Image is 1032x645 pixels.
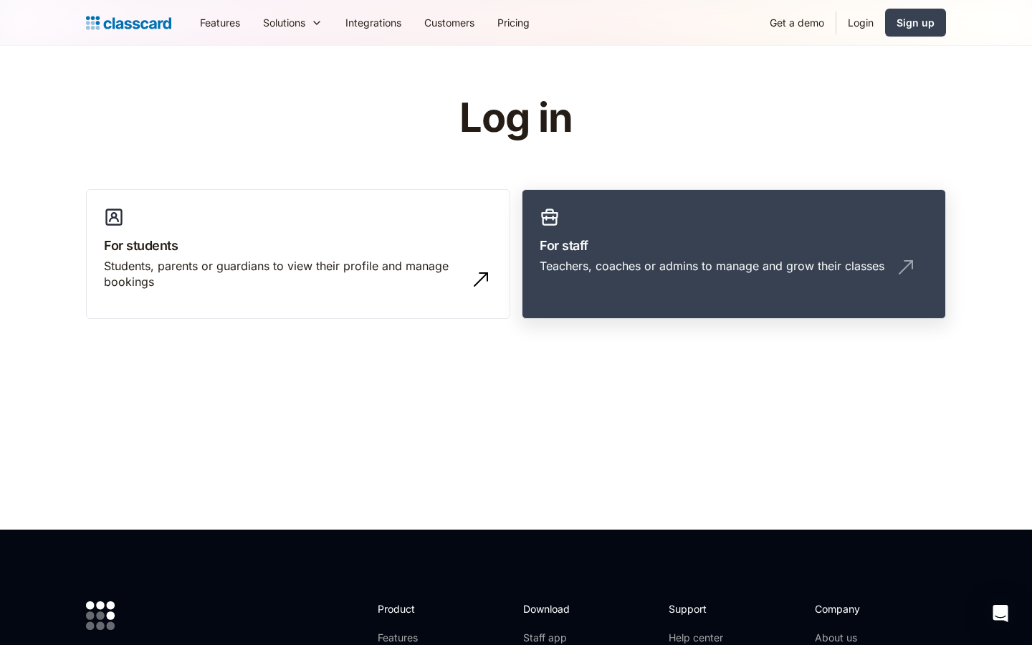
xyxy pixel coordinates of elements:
[669,601,727,616] h2: Support
[263,15,305,30] div: Solutions
[378,601,454,616] h2: Product
[540,258,884,274] div: Teachers, coaches or admins to manage and grow their classes
[815,601,910,616] h2: Company
[885,9,946,37] a: Sign up
[378,631,454,645] a: Features
[104,258,464,290] div: Students, parents or guardians to view their profile and manage bookings
[897,15,935,30] div: Sign up
[86,13,171,33] a: home
[983,596,1018,631] div: Open Intercom Messenger
[523,631,582,645] a: Staff app
[522,189,946,320] a: For staffTeachers, coaches or admins to manage and grow their classes
[523,601,582,616] h2: Download
[815,631,910,645] a: About us
[836,6,885,39] a: Login
[86,189,510,320] a: For studentsStudents, parents or guardians to view their profile and manage bookings
[252,6,334,39] div: Solutions
[334,6,413,39] a: Integrations
[289,96,744,140] h1: Log in
[104,236,492,255] h3: For students
[486,6,541,39] a: Pricing
[188,6,252,39] a: Features
[413,6,486,39] a: Customers
[758,6,836,39] a: Get a demo
[540,236,928,255] h3: For staff
[669,631,727,645] a: Help center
